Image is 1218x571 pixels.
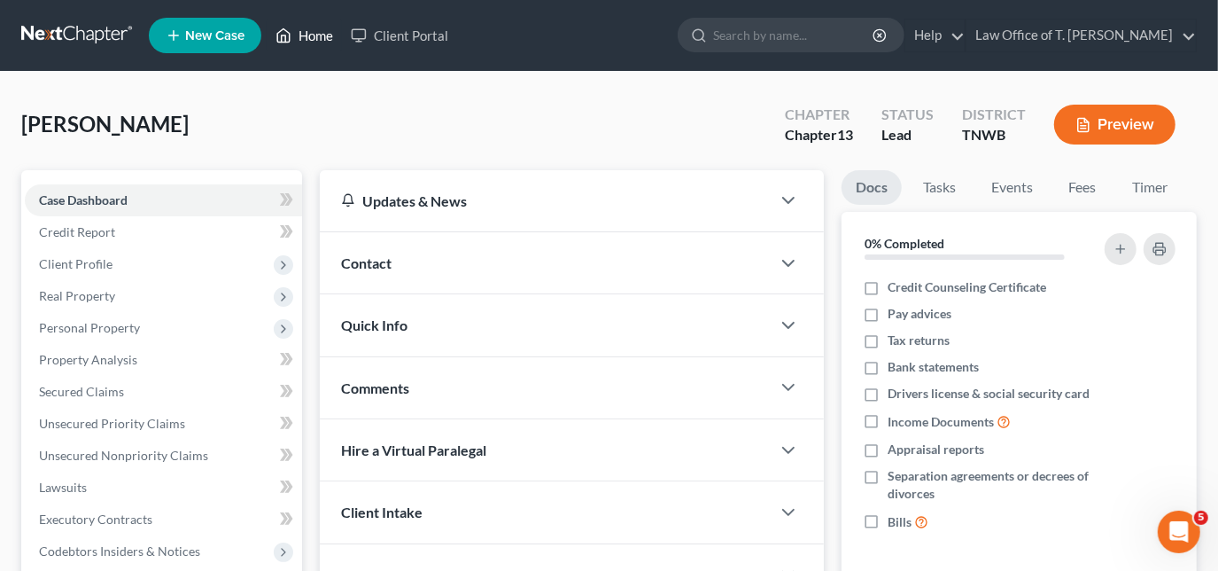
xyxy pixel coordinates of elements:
[25,184,302,216] a: Case Dashboard
[25,408,302,440] a: Unsecured Priority Claims
[888,358,979,376] span: Bank statements
[977,170,1047,205] a: Events
[341,254,392,271] span: Contact
[341,192,749,210] div: Updates & News
[888,278,1046,296] span: Credit Counseling Certificate
[25,376,302,408] a: Secured Claims
[1158,511,1200,553] iframe: Intercom live chat
[785,105,853,125] div: Chapter
[25,472,302,504] a: Lawsuits
[39,512,152,527] span: Executory Contracts
[39,320,140,335] span: Personal Property
[39,256,112,271] span: Client Profile
[888,305,951,323] span: Pay advices
[25,440,302,472] a: Unsecured Nonpriority Claims
[888,385,1090,403] span: Drivers license & social security card
[39,480,87,495] span: Lawsuits
[185,29,244,43] span: New Case
[39,384,124,399] span: Secured Claims
[342,20,457,51] a: Client Portal
[842,170,902,205] a: Docs
[888,513,912,531] span: Bills
[888,467,1093,503] span: Separation agreements or decrees of divorces
[909,170,970,205] a: Tasks
[881,105,934,125] div: Status
[905,20,965,51] a: Help
[39,192,128,207] span: Case Dashboard
[837,126,853,143] span: 13
[865,236,944,251] strong: 0% Completed
[1054,170,1111,205] a: Fees
[25,344,302,376] a: Property Analysis
[1054,105,1175,145] button: Preview
[341,317,407,333] span: Quick Info
[341,504,423,520] span: Client Intake
[341,379,409,396] span: Comments
[1194,511,1208,525] span: 5
[341,442,486,458] span: Hire a Virtual Paralegal
[888,441,984,458] span: Appraisal reports
[785,125,853,145] div: Chapter
[39,352,137,367] span: Property Analysis
[39,448,208,463] span: Unsecured Nonpriority Claims
[888,413,994,431] span: Income Documents
[713,19,875,51] input: Search by name...
[39,544,200,559] span: Codebtors Insiders & Notices
[267,20,342,51] a: Home
[888,332,950,349] span: Tax returns
[25,216,302,248] a: Credit Report
[39,224,115,239] span: Credit Report
[881,125,934,145] div: Lead
[21,111,189,137] span: [PERSON_NAME]
[962,125,1026,145] div: TNWB
[39,416,185,431] span: Unsecured Priority Claims
[39,288,115,303] span: Real Property
[962,105,1026,125] div: District
[25,504,302,536] a: Executory Contracts
[966,20,1196,51] a: Law Office of T. [PERSON_NAME]
[1118,170,1182,205] a: Timer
